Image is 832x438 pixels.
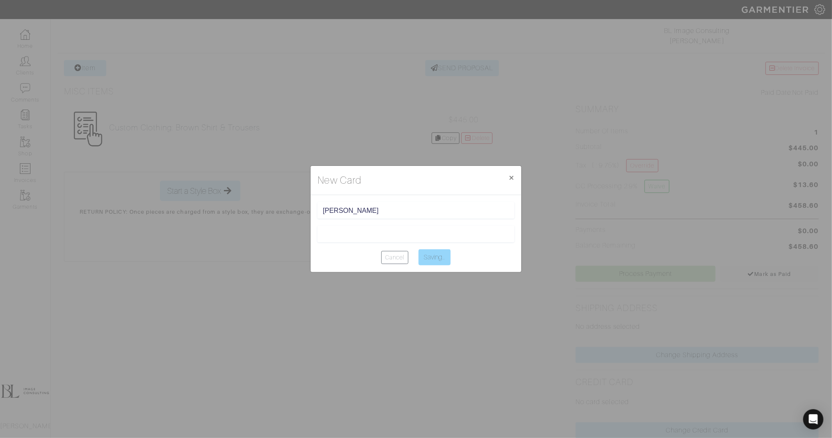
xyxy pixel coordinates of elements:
input: Cardholder Name [323,207,509,215]
input: Saving... [419,249,451,265]
h4: New Card [317,173,361,188]
iframe: To enrich screen reader interactions, please activate Accessibility in Grammarly extension settings [323,230,509,238]
a: Cancel [381,251,408,264]
span: × [508,172,515,183]
div: Open Intercom Messenger [803,409,824,430]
